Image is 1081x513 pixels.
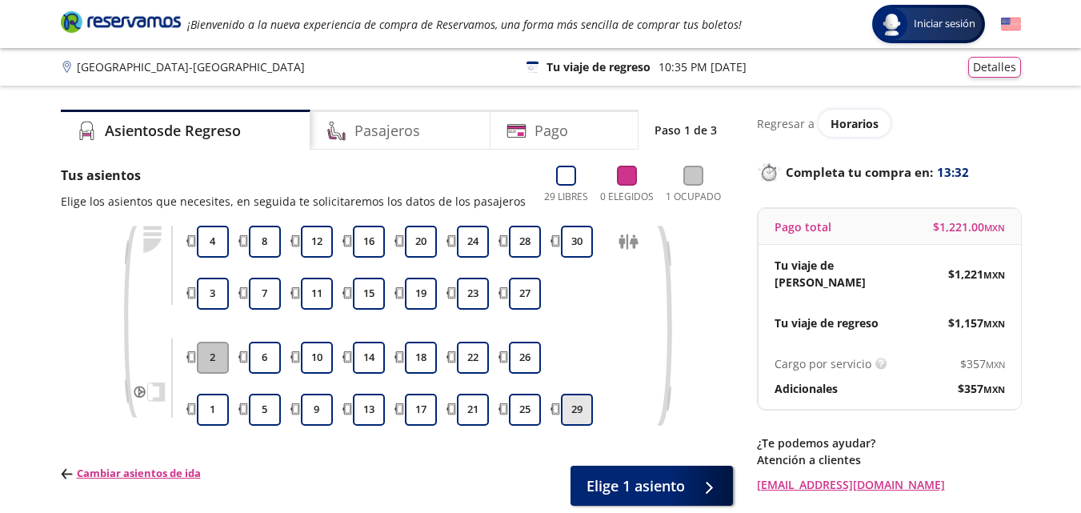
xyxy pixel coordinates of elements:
[301,278,333,310] button: 11
[457,226,489,258] button: 24
[547,58,651,75] p: Tu viaje de regreso
[509,278,541,310] button: 27
[353,394,385,426] button: 13
[757,110,1021,137] div: Regresar a ver horarios
[587,475,685,497] span: Elige 1 asiento
[457,278,489,310] button: 23
[534,120,568,142] h4: Pago
[105,120,241,142] h4: Asientos de Regreso
[197,278,229,310] button: 3
[960,355,1005,372] span: $ 357
[249,342,281,374] button: 6
[983,383,1005,395] small: MXN
[197,394,229,426] button: 1
[561,394,593,426] button: 29
[509,394,541,426] button: 25
[775,380,838,397] p: Adicionales
[986,359,1005,371] small: MXN
[775,218,831,235] p: Pago total
[249,278,281,310] button: 7
[509,342,541,374] button: 26
[544,190,588,204] p: 29 Libres
[984,222,1005,234] small: MXN
[353,342,385,374] button: 14
[61,466,201,482] p: Cambiar asientos de ida
[983,269,1005,281] small: MXN
[757,476,1021,493] a: [EMAIL_ADDRESS][DOMAIN_NAME]
[405,226,437,258] button: 20
[197,226,229,258] button: 4
[61,193,526,210] p: Elige los asientos que necesites, en seguida te solicitaremos los datos de los pasajeros
[948,266,1005,283] span: $ 1,221
[666,190,721,204] p: 1 Ocupado
[301,226,333,258] button: 12
[249,394,281,426] button: 5
[968,57,1021,78] button: Detalles
[61,10,181,34] i: Brand Logo
[61,10,181,38] a: Brand Logo
[561,226,593,258] button: 30
[757,161,1021,183] p: Completa tu compra en :
[600,190,654,204] p: 0 Elegidos
[933,218,1005,235] span: $ 1,221.00
[831,116,879,131] span: Horarios
[948,315,1005,331] span: $ 1,157
[983,318,1005,330] small: MXN
[405,278,437,310] button: 19
[354,120,420,142] h4: Pasajeros
[61,166,526,185] p: Tus asientos
[937,163,969,182] span: 13:32
[571,466,733,506] button: Elige 1 asiento
[509,226,541,258] button: 28
[301,394,333,426] button: 9
[655,122,717,138] p: Paso 1 de 3
[457,394,489,426] button: 21
[353,226,385,258] button: 16
[659,58,747,75] p: 10:35 PM [DATE]
[301,342,333,374] button: 10
[405,342,437,374] button: 18
[457,342,489,374] button: 22
[1001,14,1021,34] button: English
[775,257,890,291] p: Tu viaje de [PERSON_NAME]
[958,380,1005,397] span: $ 357
[187,17,742,32] em: ¡Bienvenido a la nueva experiencia de compra de Reservamos, una forma más sencilla de comprar tus...
[197,342,229,374] button: 2
[249,226,281,258] button: 8
[757,435,1021,451] p: ¿Te podemos ayudar?
[775,315,879,331] p: Tu viaje de regreso
[405,394,437,426] button: 17
[907,16,982,32] span: Iniciar sesión
[775,355,871,372] p: Cargo por servicio
[757,115,815,132] p: Regresar a
[77,58,305,75] p: [GEOGRAPHIC_DATA] - [GEOGRAPHIC_DATA]
[757,451,1021,468] p: Atención a clientes
[353,278,385,310] button: 15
